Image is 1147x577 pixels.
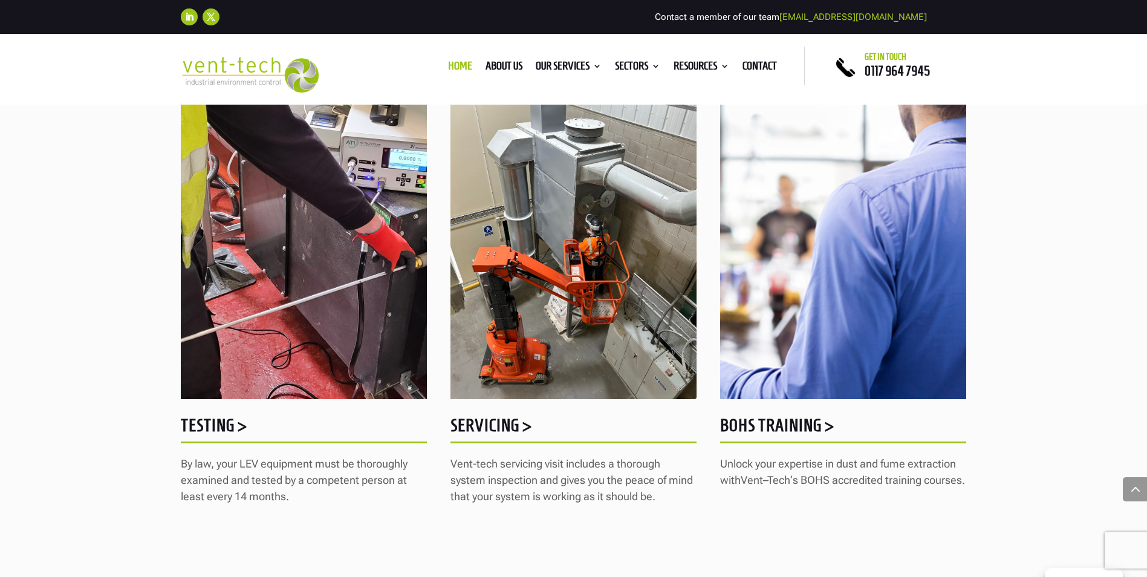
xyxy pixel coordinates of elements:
a: [EMAIL_ADDRESS][DOMAIN_NAME] [779,11,927,22]
span: – [763,474,767,486]
span: Contact a member of our team [655,11,927,22]
h5: Servicing > [450,417,697,440]
a: Resources [674,62,729,75]
p: By law, your LEV equipment must be thoroughly examined and tested by a competent person at least ... [181,455,427,515]
a: 0117 964 7945 [865,64,930,78]
a: Follow on X [203,8,219,25]
img: Servicing [450,80,697,399]
a: Contact [742,62,777,75]
span: Vent [741,474,763,486]
img: 2023-09-27T08_35_16.549ZVENT-TECH---Clear-background [181,57,319,93]
a: Our Services [536,62,602,75]
a: Home [448,62,472,75]
a: About us [486,62,522,75]
span: ‘s BOHS accredited training courses. [790,474,965,486]
img: HEPA-filter-testing-James-G [181,80,427,399]
span: Tech [767,474,790,486]
a: Sectors [615,62,660,75]
h5: Testing > [181,417,427,440]
img: training [720,80,966,399]
p: Vent-tech servicing visit includes a thorough system inspection and gives you the peace of mind t... [450,455,697,515]
span: Unlock your expertise in dust and fume extraction with [720,457,956,486]
span: Get in touch [865,52,906,62]
a: Follow on LinkedIn [181,8,198,25]
h5: BOHS Training > [720,417,966,440]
